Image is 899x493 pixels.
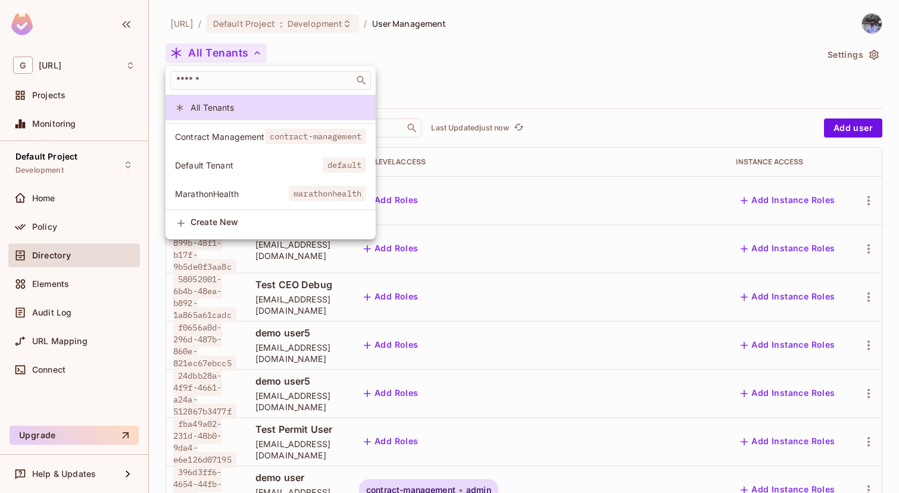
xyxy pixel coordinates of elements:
span: contract-management [265,129,367,144]
span: marathonhealth [289,186,366,201]
div: Show only users with a role in this tenant: Default Tenant [166,152,376,178]
div: Show only users with a role in this tenant: MarathonHealth [166,181,376,207]
span: MarathonHealth [175,188,289,199]
span: Create New [191,217,366,227]
span: Contract Management [175,131,265,142]
span: Default Tenant [175,160,323,171]
span: default [323,157,366,173]
div: Show only users with a role in this tenant: Contract Management [166,124,376,149]
span: All Tenants [191,102,366,113]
